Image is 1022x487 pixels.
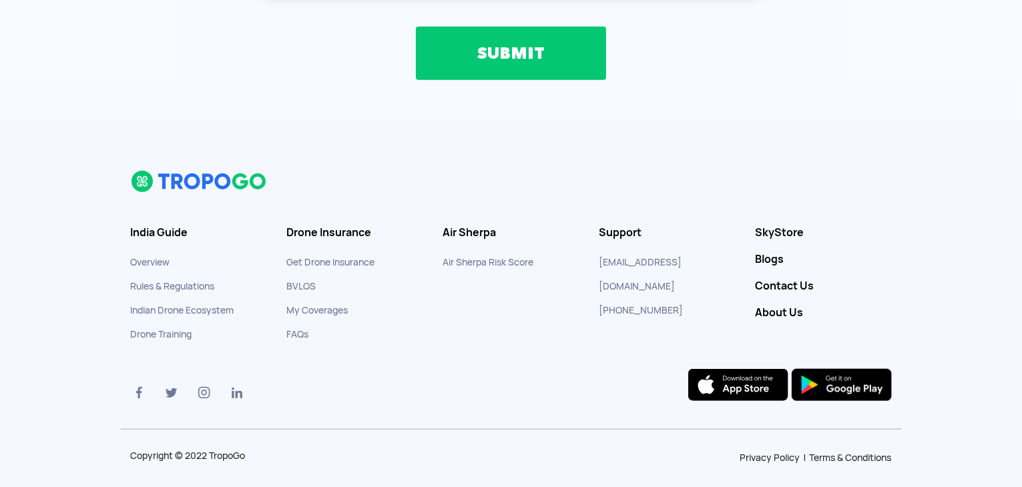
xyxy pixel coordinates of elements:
h3: Air Sherpa [443,226,579,239]
img: ios_new.svg [688,369,788,401]
img: logo [131,170,268,193]
img: ic_twitter.svg [164,385,180,401]
a: Contact Us [756,280,892,293]
a: Overview [131,256,170,268]
img: ic_instagram.svg [196,385,212,401]
h3: India Guide [131,226,267,239]
img: ic_facebook.svg [131,385,147,401]
a: Drone Training [131,328,192,340]
h3: Drone Insurance [287,226,423,239]
a: Rules & Regulations [131,280,215,292]
a: Get Drone Insurance [287,256,375,268]
img: ic_linkedin.svg [229,385,245,401]
a: Blogs [756,253,892,266]
a: About Us [756,306,892,320]
a: Terms & Conditions [810,452,892,464]
img: img_playstore.png [792,369,892,401]
p: Copyright © 2022 TropoGo [131,451,306,460]
a: My Coverages [287,304,348,316]
button: SUBMIT [416,27,606,80]
a: Air Sherpa Risk Score [443,256,534,268]
a: [PHONE_NUMBER] [599,304,684,316]
a: SkyStore [756,226,892,239]
a: Privacy Policy [740,452,800,464]
a: FAQs [287,328,309,340]
h3: Support [599,226,736,239]
a: Indian Drone Ecosystem [131,304,234,316]
a: [EMAIL_ADDRESS][DOMAIN_NAME] [599,256,682,292]
a: BVLOS [287,280,316,292]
